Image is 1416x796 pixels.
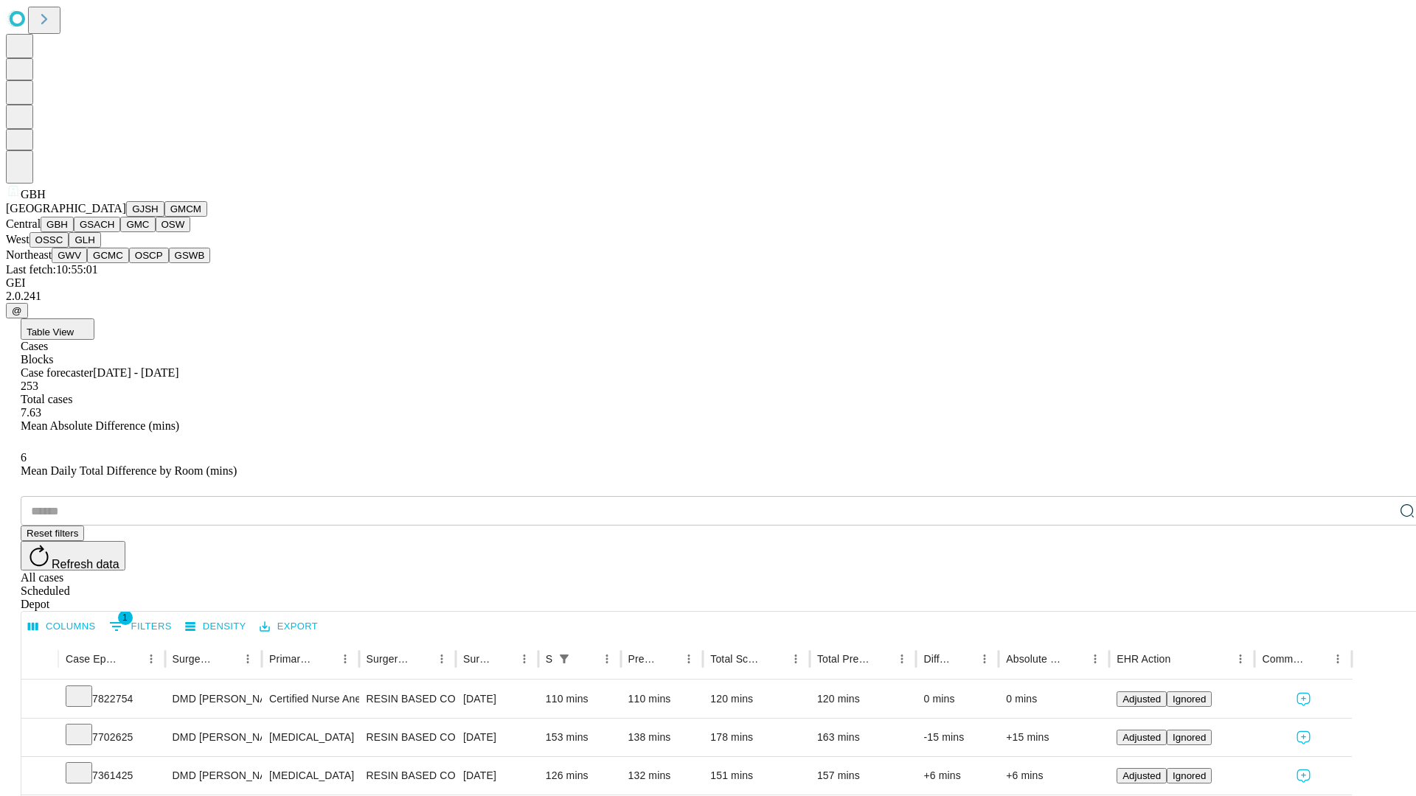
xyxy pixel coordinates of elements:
div: [DATE] [463,719,531,756]
div: EHR Action [1117,653,1170,665]
button: Sort [658,649,678,669]
button: GLH [69,232,100,248]
div: 0 mins [1006,680,1102,718]
div: Primary Service [269,653,312,665]
div: [DATE] [463,680,531,718]
button: Adjusted [1117,691,1167,707]
div: 157 mins [817,757,909,795]
span: Adjusted [1122,770,1161,781]
div: [MEDICAL_DATA] [269,719,351,756]
div: GEI [6,276,1410,290]
button: GCMC [87,248,129,263]
button: Show filters [554,649,575,669]
button: Sort [411,649,431,669]
span: Ignored [1173,732,1206,743]
button: GMCM [164,201,207,217]
span: Adjusted [1122,732,1161,743]
div: [DATE] [463,757,531,795]
button: Menu [141,649,162,669]
button: Reset filters [21,526,84,541]
button: GSACH [74,217,120,232]
div: Comments [1262,653,1305,665]
button: Sort [1172,649,1193,669]
div: 110 mins [628,680,696,718]
span: 1 [118,610,133,625]
div: RESIN BASED COMPOSITE 1 SURFACE, POSTERIOR [367,680,448,718]
div: 7822754 [66,680,158,718]
button: Show filters [105,615,176,638]
span: Ignored [1173,694,1206,705]
span: Table View [27,327,74,338]
span: Central [6,217,41,230]
button: Menu [431,649,452,669]
div: 178 mins [710,719,802,756]
button: Sort [1307,649,1327,669]
div: Total Scheduled Duration [710,653,763,665]
span: Mean Daily Total Difference by Room (mins) [21,464,237,477]
button: OSCP [129,248,169,263]
button: Expand [29,687,51,713]
button: GJSH [126,201,164,217]
div: 7702625 [66,719,158,756]
div: 120 mins [817,680,909,718]
button: Sort [314,649,335,669]
div: Surgery Date [463,653,492,665]
span: West [6,233,29,245]
span: 253 [21,380,38,392]
button: Menu [1085,649,1106,669]
button: Menu [237,649,258,669]
div: 132 mins [628,757,696,795]
div: -15 mins [923,719,991,756]
button: GSWB [169,248,211,263]
div: DMD [PERSON_NAME] [PERSON_NAME] Dmd [173,757,254,795]
div: 7361425 [66,757,158,795]
button: Adjusted [1117,768,1167,783]
div: Predicted In Room Duration [628,653,657,665]
div: 110 mins [546,680,614,718]
button: GMC [120,217,155,232]
div: RESIN BASED COMPOSITE 2 SURFACES, POSTERIOR [367,757,448,795]
button: Sort [217,649,237,669]
button: Density [181,615,250,638]
button: OSW [156,217,191,232]
div: DMD [PERSON_NAME] [PERSON_NAME] Dmd [173,719,254,756]
button: Sort [871,649,892,669]
button: Menu [974,649,995,669]
span: Case forecaster [21,366,93,379]
span: @ [12,305,22,316]
span: Northeast [6,248,52,261]
button: Sort [954,649,974,669]
div: Certified Nurse Anesthetist [269,680,351,718]
span: Ignored [1173,770,1206,781]
div: 120 mins [710,680,802,718]
span: Mean Absolute Difference (mins) [21,419,179,432]
div: Difference [923,653,952,665]
span: Reset filters [27,528,78,539]
div: Scheduled In Room Duration [546,653,552,665]
button: Sort [1064,649,1085,669]
div: DMD [PERSON_NAME] [PERSON_NAME] Dmd [173,680,254,718]
button: OSSC [29,232,69,248]
div: 2.0.241 [6,290,1410,303]
span: Last fetch: 10:55:01 [6,263,98,276]
div: Absolute Difference [1006,653,1063,665]
span: Total cases [21,393,72,405]
div: 151 mins [710,757,802,795]
span: 7.63 [21,406,41,419]
div: +15 mins [1006,719,1102,756]
button: Ignored [1167,691,1212,707]
button: GWV [52,248,87,263]
span: Adjusted [1122,694,1161,705]
span: [DATE] - [DATE] [93,366,178,379]
button: Ignored [1167,730,1212,745]
div: 0 mins [923,680,991,718]
button: Expand [29,764,51,789]
div: Total Predicted Duration [817,653,870,665]
button: Ignored [1167,768,1212,783]
button: Expand [29,725,51,751]
button: Menu [597,649,617,669]
button: Sort [765,649,785,669]
div: Case Epic Id [66,653,119,665]
button: Select columns [24,615,100,638]
span: Refresh data [52,558,119,570]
